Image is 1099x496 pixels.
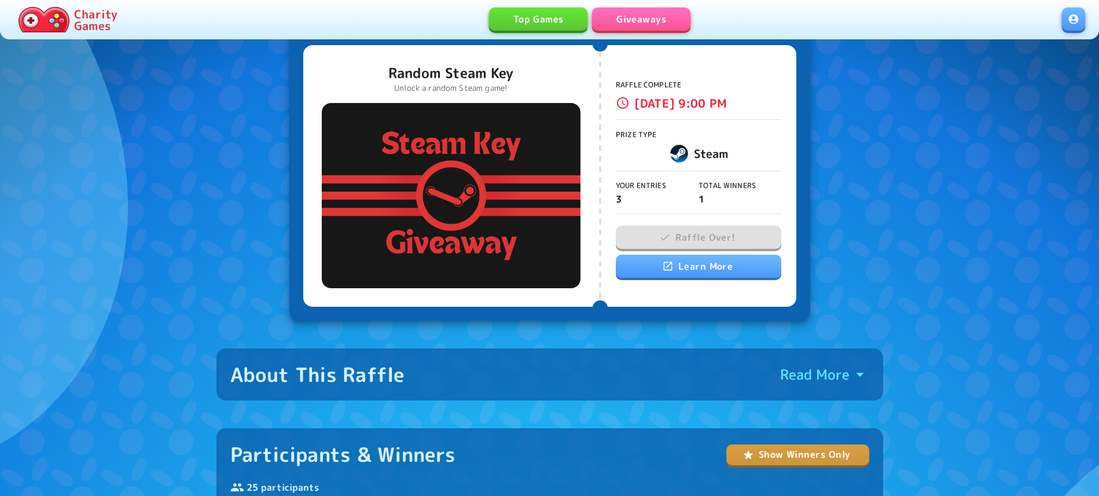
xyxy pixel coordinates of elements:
[694,144,729,163] h6: Steam
[616,80,681,90] span: Raffle Complete
[616,255,781,278] a: Learn More
[388,82,513,94] p: Unlock a random Steam game!
[699,181,756,190] span: Total Winners
[388,64,513,82] p: Random Steam Key
[489,8,587,31] a: Top Games
[74,8,117,31] p: Charity Games
[616,181,666,190] span: Your Entries
[699,192,781,206] p: 1
[14,5,122,35] a: Charity Games
[592,8,690,31] a: Giveaways
[230,442,456,466] div: Participants & Winners
[230,362,405,387] div: About This Raffle
[634,94,727,112] p: [DATE] 9:00 PM
[616,192,699,206] p: 3
[726,444,869,465] button: Show Winners Only
[780,365,850,384] p: Read More
[616,130,657,139] span: Prize Type
[216,348,883,401] button: About This RaffleRead More
[230,480,869,494] p: 25 participants
[322,103,580,288] img: Random Steam Key
[19,7,69,32] img: Charity.Games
